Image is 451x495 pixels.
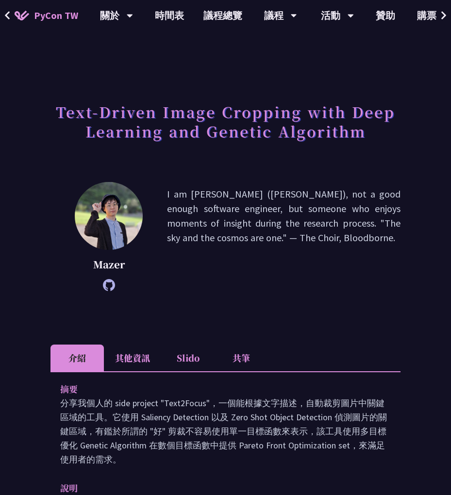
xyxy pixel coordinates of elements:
[75,182,143,250] img: Mazer
[60,396,391,466] p: 分享我個人的 side project "Text2Focus"，一個能根據文字描述，自動裁剪圖片中關鍵區域的工具。它使用 Saliency Detection 以及 Zero Shot Obj...
[5,3,88,28] a: PyCon TW
[60,382,371,396] p: 摘要
[34,8,78,23] span: PyCon TW
[60,481,371,495] p: 說明
[167,187,401,286] p: I am [PERSON_NAME] ([PERSON_NAME]), not a good enough software engineer, but someone who enjoys m...
[15,11,29,20] img: Home icon of PyCon TW 2025
[104,345,161,371] li: 其他資訊
[50,345,104,371] li: 介紹
[75,257,143,272] p: Mazer
[215,345,268,371] li: 共筆
[50,97,401,146] h1: Text-Driven Image Cropping with Deep Learning and Genetic Algorithm
[161,345,215,371] li: Slido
